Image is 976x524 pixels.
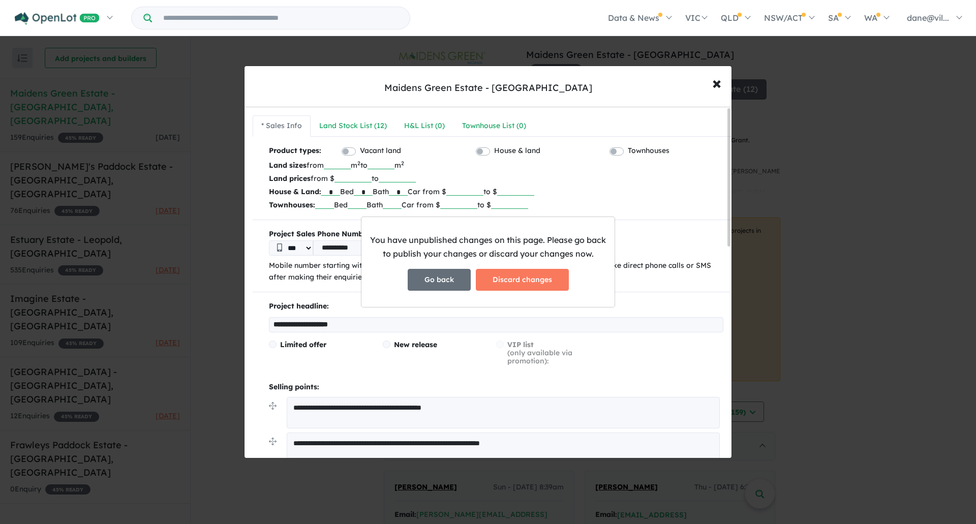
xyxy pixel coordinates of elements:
input: Try estate name, suburb, builder or developer [154,7,408,29]
button: Discard changes [476,269,569,291]
img: Openlot PRO Logo White [15,12,100,25]
p: You have unpublished changes on this page. Please go back to publish your changes or discard your... [370,233,606,261]
span: dane@vil... [907,13,949,23]
button: Go back [408,269,471,291]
